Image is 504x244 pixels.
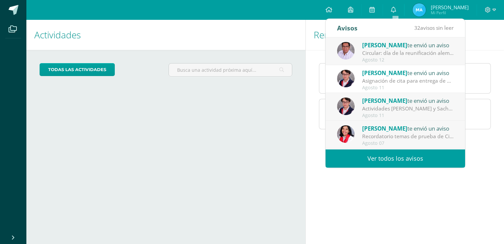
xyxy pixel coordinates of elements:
div: Recordatorio temas de prueba de Ciencias Naturales: Buenas tardes/ noches jóvenes, les recuerdo l... [362,133,454,140]
div: te envió un aviso [362,41,454,49]
span: Mi Perfil [431,10,469,16]
img: 41c609d28b17aa9c7118fd036947e6fc.png [413,3,426,17]
img: 859dc2a24b329f18536de5d34aeb5e93.png [337,98,355,115]
div: Circular: día de la reunificación alemana: Estimados padres de familia. Reciban un saludo cordial... [362,49,454,57]
span: [PERSON_NAME] [362,97,407,104]
img: 03f44a1156ee098866702f1745a28687.png [337,125,355,143]
span: [PERSON_NAME] [431,4,469,11]
div: te envió un aviso [362,96,454,105]
input: Busca una actividad próxima aquí... [169,63,292,76]
span: 32 [414,24,420,31]
div: te envió un aviso [362,68,454,77]
span: avisos sin leer [414,24,454,31]
a: Ver todos los avisos [326,149,465,168]
div: Avisos [337,19,358,37]
div: Actividades Deutsch y Sachunterricht – Semana del 11 de agosto: Estimados padres de familia: Hoy,... [362,105,454,112]
div: Asignación de cita para entrega de notas: Estimados padres de familia: Por este medio se les comp... [362,77,454,85]
span: [PERSON_NAME] [362,125,407,132]
div: Agosto 11 [362,85,454,91]
h1: Actividades [34,20,298,50]
img: 56876035ece4aefce0fc5cde0b87842c.png [337,42,355,60]
div: te envió un aviso [362,124,454,133]
span: [PERSON_NAME] [362,41,407,49]
div: Agosto 07 [362,141,454,146]
div: Agosto 12 [362,57,454,63]
span: [PERSON_NAME] [362,69,407,77]
a: todas las Actividades [40,63,115,76]
h1: Rendimiento de mis hijos [314,20,496,50]
div: Agosto 11 [362,113,454,118]
img: 859dc2a24b329f18536de5d34aeb5e93.png [337,70,355,87]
